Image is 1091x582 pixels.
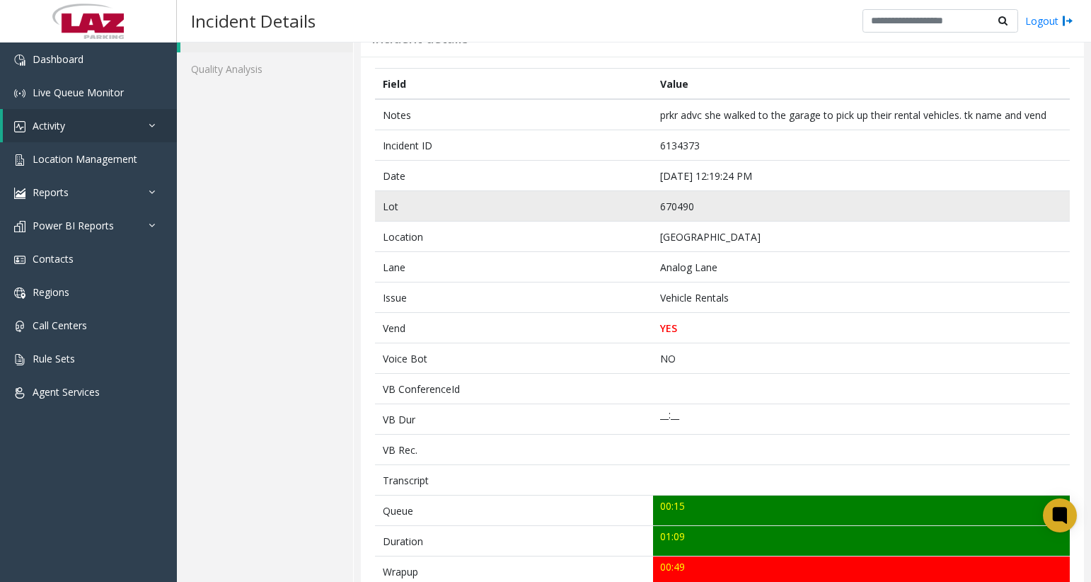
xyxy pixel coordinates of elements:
td: Lane [375,252,653,283]
td: Vehicle Rentals [653,283,1070,313]
span: Agent Services [33,385,100,399]
td: Vend [375,313,653,343]
td: Issue [375,283,653,313]
img: logout [1062,13,1073,28]
a: Logout [1025,13,1073,28]
span: Contacts [33,252,74,266]
td: 01:09 [653,526,1070,557]
img: 'icon' [14,287,25,299]
td: Duration [375,526,653,557]
span: Rule Sets [33,352,75,365]
span: Live Queue Monitor [33,86,124,99]
img: 'icon' [14,254,25,266]
th: Value [653,69,1070,100]
span: Power BI Reports [33,219,114,232]
td: Lot [375,191,653,222]
td: Transcript [375,465,653,496]
a: Quality Analysis [177,52,353,86]
th: Field [375,69,653,100]
img: 'icon' [14,154,25,166]
td: Queue [375,496,653,526]
td: 00:15 [653,496,1070,526]
span: Location Management [33,152,137,166]
span: Regions [33,285,69,299]
span: Reports [33,186,69,199]
img: 'icon' [14,321,25,332]
img: 'icon' [14,354,25,365]
img: 'icon' [14,387,25,399]
td: VB Dur [375,404,653,435]
td: VB ConferenceId [375,374,653,404]
img: 'icon' [14,121,25,132]
p: YES [660,321,1062,336]
img: 'icon' [14,188,25,199]
span: Call Centers [33,319,87,332]
h3: Incident Details [184,4,323,38]
img: 'icon' [14,55,25,66]
td: Analog Lane [653,252,1070,283]
td: Voice Bot [375,343,653,374]
td: Date [375,161,653,191]
span: Dashboard [33,52,83,66]
span: Activity [33,119,65,132]
td: 670490 [653,191,1070,222]
td: [DATE] 12:19:24 PM [653,161,1070,191]
p: NO [660,351,1062,366]
td: VB Rec. [375,435,653,465]
td: Incident ID [375,130,653,161]
td: [GEOGRAPHIC_DATA] [653,222,1070,252]
td: Notes [375,99,653,130]
h3: Incident details [371,31,468,47]
img: 'icon' [14,221,25,232]
a: Activity [3,109,177,142]
td: 6134373 [653,130,1070,161]
img: 'icon' [14,88,25,99]
td: prkr advc she walked to the garage to pick up their rental vehicles. tk name and vend [653,99,1070,130]
td: Location [375,222,653,252]
td: __:__ [653,404,1070,435]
